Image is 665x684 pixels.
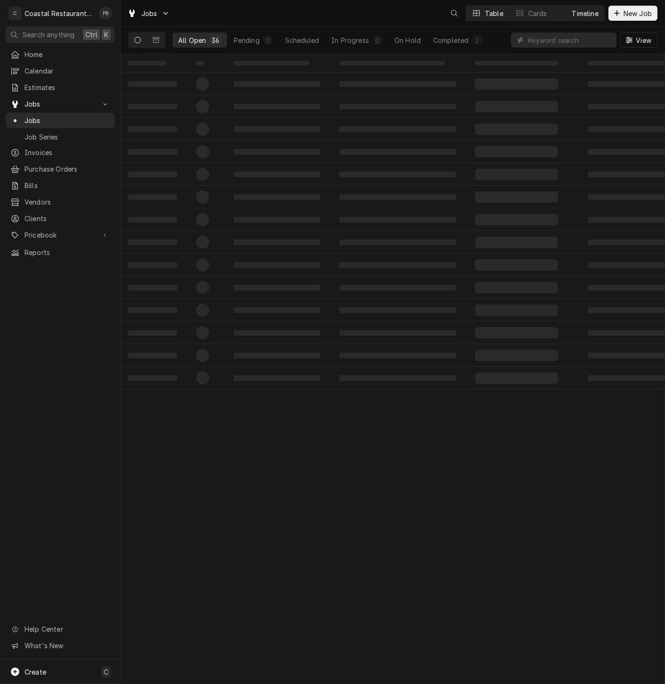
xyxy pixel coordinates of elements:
span: Invoices [25,148,110,157]
div: In Progress [331,35,369,45]
span: ‌ [234,81,320,87]
span: ‌ [475,282,558,293]
div: 2 [475,35,480,45]
span: ‌ [475,350,558,361]
span: ‌ [234,307,320,313]
a: Estimates [6,80,115,95]
span: Jobs [25,115,110,125]
button: Open search [447,6,462,21]
span: K [104,30,108,40]
span: Reports [25,247,110,257]
span: ‌ [339,194,456,200]
span: ‌ [234,194,320,200]
div: C [8,7,22,20]
span: ‌ [196,190,209,204]
span: ‌ [234,126,320,132]
span: ‌ [234,61,309,66]
a: Reports [6,245,115,260]
button: View [620,33,657,48]
span: ‌ [339,149,456,155]
span: ‌ [234,239,320,245]
span: ‌ [339,126,456,132]
div: Scheduled [285,35,319,45]
span: ‌ [234,104,320,109]
span: ‌ [234,353,320,358]
span: ‌ [196,371,209,385]
span: ‌ [475,78,558,90]
div: Completed [433,35,468,45]
span: ‌ [234,375,320,381]
span: ‌ [128,149,177,155]
span: ‌ [339,353,456,358]
span: Vendors [25,197,110,207]
span: ‌ [339,61,445,66]
a: Invoices [6,145,115,160]
span: ‌ [128,307,177,313]
span: ‌ [475,372,558,384]
div: PB [99,7,112,20]
span: ‌ [196,326,209,339]
span: ‌ [196,258,209,272]
span: Pricebook [25,230,96,240]
span: ‌ [128,194,177,200]
span: Create [25,668,46,676]
span: ‌ [339,375,456,381]
span: New Job [622,8,654,18]
span: ‌ [234,149,320,155]
span: Calendar [25,66,110,76]
span: ‌ [475,146,558,157]
span: ‌ [196,281,209,294]
span: Search anything [23,30,74,40]
div: Coastal Restaurant Repair [25,8,94,18]
span: Estimates [25,82,110,92]
div: 0 [375,35,380,45]
span: ‌ [339,239,456,245]
span: Job Series [25,132,110,142]
span: View [634,35,653,45]
div: 0 [265,35,271,45]
span: Clients [25,214,110,223]
span: ‌ [339,81,456,87]
input: Keyword search [528,33,612,48]
a: Vendors [6,194,115,210]
span: ‌ [475,191,558,203]
div: Pending [234,35,260,45]
span: ‌ [339,307,456,313]
span: ‌ [196,236,209,249]
span: ‌ [234,285,320,290]
span: Bills [25,181,110,190]
span: ‌ [128,239,177,245]
span: Home [25,49,110,59]
div: All Open [178,35,206,45]
span: Help Center [25,624,109,634]
span: ‌ [234,262,320,268]
span: ‌ [196,145,209,158]
div: Table [485,8,503,18]
span: ‌ [128,81,177,87]
div: On Hold [394,35,421,45]
span: ‌ [128,330,177,336]
span: ‌ [475,214,558,225]
span: ‌ [196,100,209,113]
table: All Open Jobs List Loading [121,54,665,684]
span: ‌ [475,259,558,271]
a: Go to Jobs [123,6,173,21]
span: ‌ [128,353,177,358]
span: ‌ [339,262,456,268]
span: Purchase Orders [25,164,110,174]
span: ‌ [475,124,558,135]
span: ‌ [128,172,177,177]
a: Purchase Orders [6,161,115,177]
span: ‌ [475,305,558,316]
a: Clients [6,211,115,226]
span: ‌ [475,101,558,112]
span: ‌ [128,104,177,109]
a: Go to Pricebook [6,227,115,243]
span: ‌ [339,217,456,223]
span: ‌ [475,61,558,66]
span: What's New [25,641,109,651]
span: ‌ [128,126,177,132]
span: ‌ [128,61,166,66]
a: Bills [6,178,115,193]
a: Go to Help Center [6,621,115,637]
